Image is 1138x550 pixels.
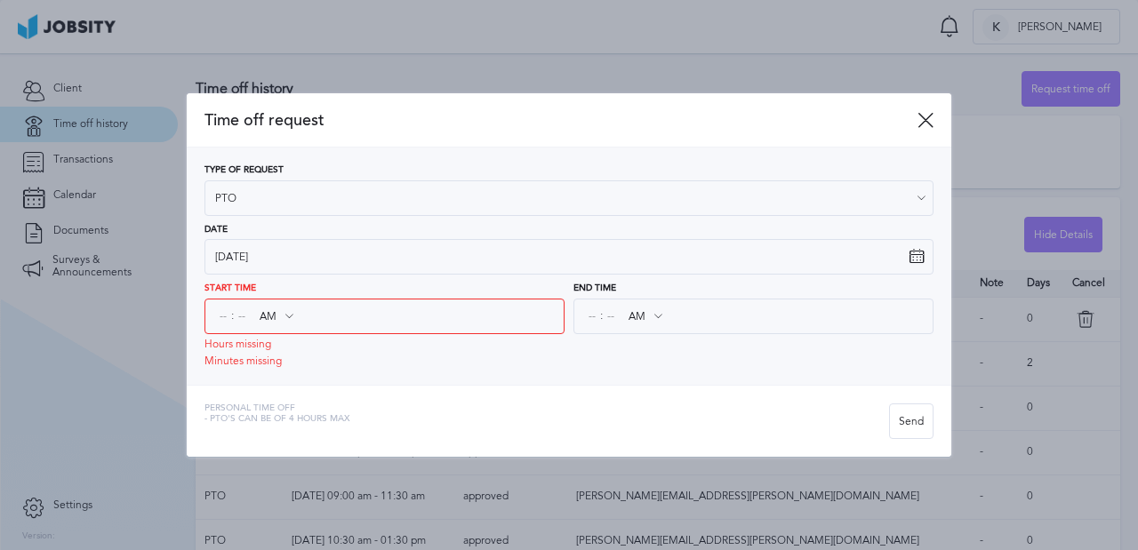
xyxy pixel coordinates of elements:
[50,28,87,43] div: v 4.0.25
[204,225,228,235] span: Date
[234,300,250,332] input: --
[74,103,88,117] img: tab_domain_overview_orange.svg
[573,283,616,294] span: End Time
[204,403,349,414] span: Personal Time Off
[28,46,43,60] img: website_grey.svg
[600,310,603,323] span: :
[46,46,199,60] div: Dominio: [DOMAIN_NAME]
[204,111,918,130] span: Time off request
[189,103,204,117] img: tab_keywords_by_traffic_grey.svg
[93,105,136,116] div: Dominio
[231,310,234,323] span: :
[889,403,934,439] button: Send
[209,105,283,116] div: Palabras clave
[204,355,282,368] span: Minutes missing
[204,283,256,294] span: Start Time
[204,165,284,176] span: Type of Request
[28,28,43,43] img: logo_orange.svg
[204,414,349,425] span: - PTO's can be of 4 hours max
[204,339,271,351] span: Hours missing
[603,300,619,332] input: --
[215,300,231,332] input: --
[890,404,933,440] div: Send
[584,300,600,332] input: --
